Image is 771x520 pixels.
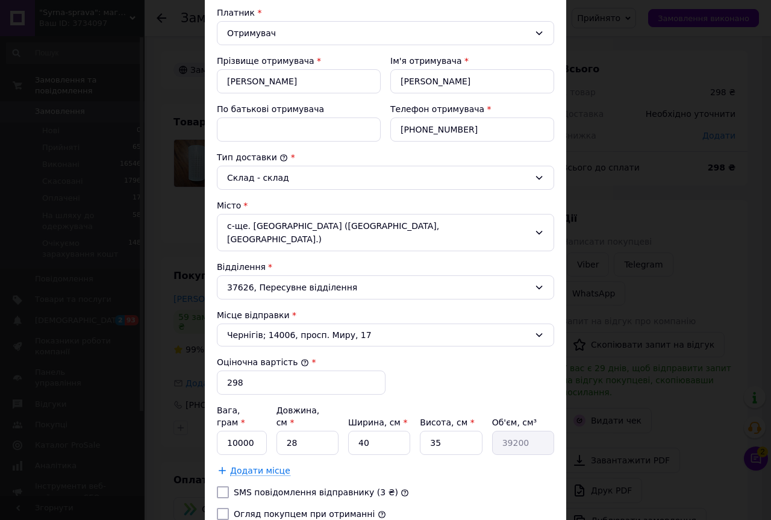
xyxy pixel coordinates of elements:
label: Телефон отримувача [390,104,484,114]
div: Місце відправки [217,309,554,321]
div: 37626, Пересувне відділення [217,275,554,299]
label: Прізвище отримувача [217,56,314,66]
div: с-ще. [GEOGRAPHIC_DATA] ([GEOGRAPHIC_DATA], [GEOGRAPHIC_DATA].) [217,214,554,251]
span: Додати місце [230,466,290,476]
label: Ім'я отримувача [390,56,462,66]
div: Платник [217,7,554,19]
div: Склад - склад [227,171,529,184]
div: Об'єм, см³ [492,416,554,428]
label: Довжина, см [276,406,320,427]
div: Отримувач [227,27,529,40]
div: Відділення [217,261,554,273]
label: Вага, грам [217,406,245,427]
label: SMS повідомлення відправнику (3 ₴) [234,487,398,497]
label: По батькові отримувача [217,104,324,114]
span: Чернігів; 14006, просп. Миру, 17 [227,329,529,341]
input: +380 [390,117,554,142]
div: Місто [217,199,554,211]
label: Висота, см [420,418,474,427]
label: Оціночна вартість [217,357,309,367]
label: Огляд покупцем при отриманні [234,509,375,519]
label: Ширина, см [348,418,407,427]
div: Тип доставки [217,151,554,163]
